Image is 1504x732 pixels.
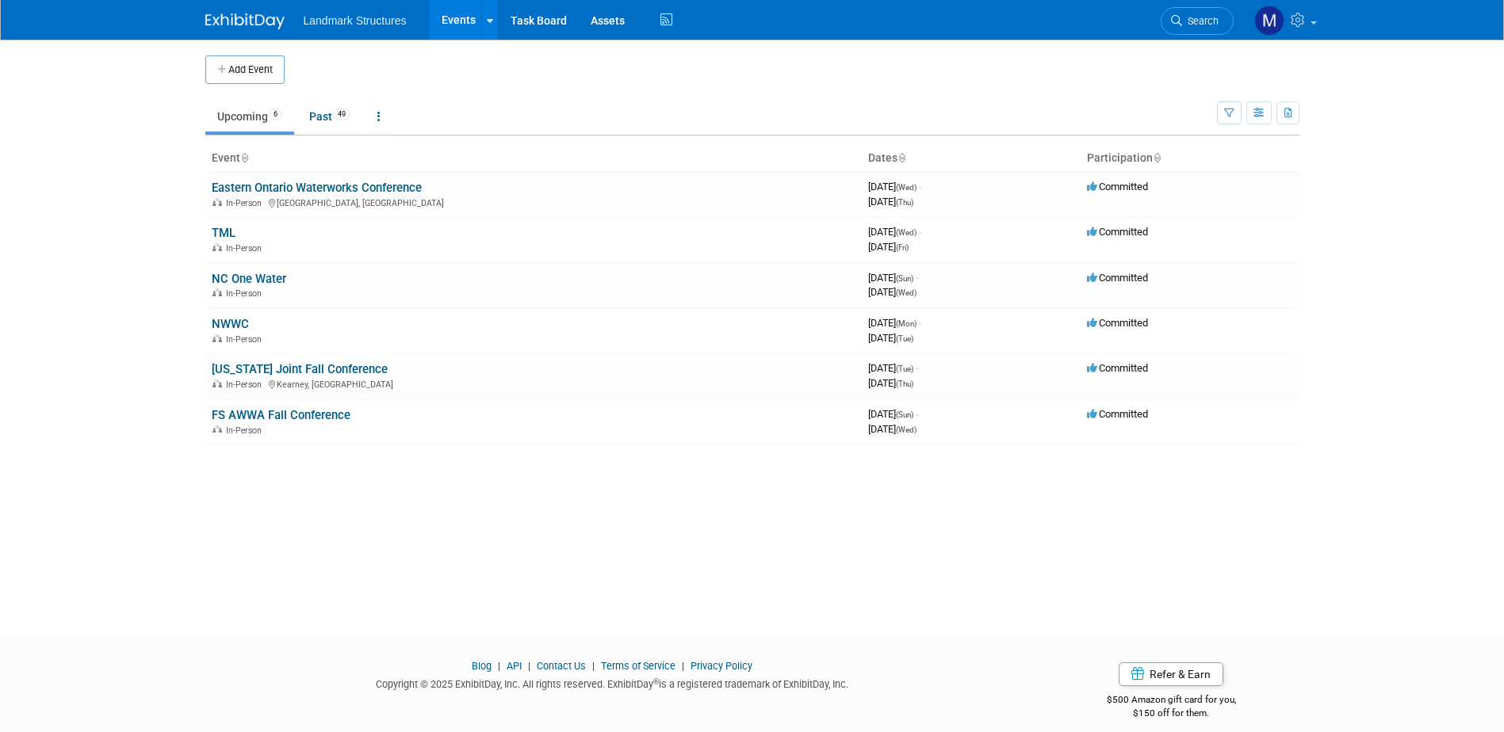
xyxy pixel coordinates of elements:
[1043,683,1299,719] div: $500 Amazon gift card for you,
[212,288,222,296] img: In-Person Event
[896,364,913,373] span: (Tue)
[1087,181,1148,193] span: Committed
[212,377,855,390] div: Kearney, [GEOGRAPHIC_DATA]
[304,14,407,27] span: Landmark Structures
[212,243,222,251] img: In-Person Event
[212,379,222,387] img: In-Person Event
[212,334,222,342] img: In-Person Event
[691,660,752,672] a: Privacy Policy
[896,288,917,297] span: (Wed)
[896,425,917,434] span: (Wed)
[1254,6,1284,36] img: Maryann Tijerina
[1119,662,1223,686] a: Refer & Earn
[1153,151,1161,164] a: Sort by Participation Type
[297,101,362,132] a: Past49
[226,243,266,254] span: In-Person
[212,196,855,208] div: [GEOGRAPHIC_DATA], [GEOGRAPHIC_DATA]
[212,198,222,206] img: In-Person Event
[868,241,909,253] span: [DATE]
[868,226,921,238] span: [DATE]
[868,181,921,193] span: [DATE]
[494,660,504,672] span: |
[868,196,913,208] span: [DATE]
[1087,272,1148,284] span: Committed
[1043,707,1299,720] div: $150 off for them.
[868,377,913,389] span: [DATE]
[507,660,522,672] a: API
[1161,7,1234,35] a: Search
[896,243,909,252] span: (Fri)
[226,334,266,345] span: In-Person
[601,660,675,672] a: Terms of Service
[226,288,266,299] span: In-Person
[868,332,913,344] span: [DATE]
[212,317,249,331] a: NWWC
[916,362,918,374] span: -
[212,425,222,433] img: In-Person Event
[896,274,913,283] span: (Sun)
[205,13,285,29] img: ExhibitDay
[1081,145,1299,172] th: Participation
[896,379,913,388] span: (Thu)
[862,145,1081,172] th: Dates
[896,410,913,419] span: (Sun)
[868,362,918,374] span: [DATE]
[212,272,286,286] a: NC One Water
[205,673,1020,692] div: Copyright © 2025 ExhibitDay, Inc. All rights reserved. ExhibitDay is a registered trademark of Ex...
[916,272,918,284] span: -
[1087,317,1148,329] span: Committed
[678,660,688,672] span: |
[868,272,918,284] span: [DATE]
[212,362,388,376] a: [US_STATE] Joint Fall Conference
[868,317,921,329] span: [DATE]
[1182,15,1219,27] span: Search
[205,101,294,132] a: Upcoming6
[916,408,918,420] span: -
[212,181,422,195] a: Eastern Ontario Waterworks Conference
[896,228,917,237] span: (Wed)
[212,408,350,422] a: FS AWWA Fall Conference
[896,319,917,328] span: (Mon)
[226,379,266,390] span: In-Person
[472,660,492,672] a: Blog
[333,109,350,120] span: 49
[897,151,905,164] a: Sort by Start Date
[524,660,534,672] span: |
[896,183,917,192] span: (Wed)
[896,334,913,343] span: (Tue)
[269,109,282,120] span: 6
[205,145,862,172] th: Event
[1087,408,1148,420] span: Committed
[588,660,599,672] span: |
[1087,226,1148,238] span: Committed
[919,181,921,193] span: -
[537,660,586,672] a: Contact Us
[205,55,285,84] button: Add Event
[868,423,917,435] span: [DATE]
[226,198,266,208] span: In-Person
[653,677,659,686] sup: ®
[896,198,913,207] span: (Thu)
[240,151,248,164] a: Sort by Event Name
[226,425,266,436] span: In-Person
[212,226,235,240] a: TML
[919,317,921,329] span: -
[1087,362,1148,374] span: Committed
[868,286,917,298] span: [DATE]
[868,408,918,420] span: [DATE]
[919,226,921,238] span: -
